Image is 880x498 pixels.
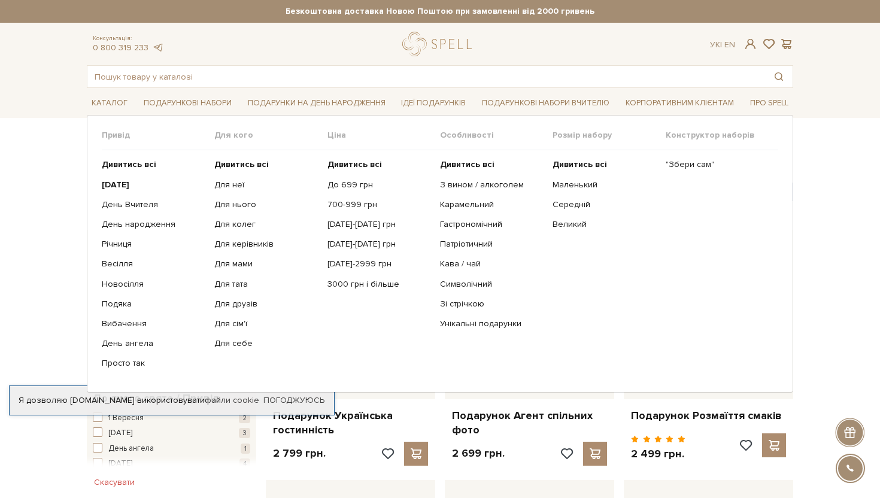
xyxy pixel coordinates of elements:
a: Для неї [214,180,318,190]
a: Подарунок Українська гостинність [273,409,428,437]
a: 700-999 грн [327,199,431,210]
a: Подарунок Розмаїття смаків [631,409,786,423]
a: [DATE] [102,180,205,190]
button: Пошук товару у каталозі [765,66,793,87]
a: Для колег [214,219,318,230]
a: День Вчителя [102,199,205,210]
a: Про Spell [745,94,793,113]
button: День ангела 1 [93,443,250,455]
a: Подарунок Агент спільних фото [452,409,607,437]
a: Карамельний [440,199,544,210]
a: Середній [553,199,656,210]
a: Подарунки на День народження [243,94,390,113]
span: Для кого [214,130,327,141]
a: Для сім'ї [214,318,318,329]
a: Вибачення [102,318,205,329]
span: 1 [241,444,250,454]
b: Дивитись всі [327,159,382,169]
b: Дивитись всі [214,159,269,169]
div: Ук [710,40,735,50]
a: Зі стрічкою [440,299,544,309]
a: Для керівників [214,239,318,250]
a: Подяка [102,299,205,309]
span: Розмір набору [553,130,665,141]
a: Для тата [214,279,318,290]
a: Унікальні подарунки [440,318,544,329]
a: День народження [102,219,205,230]
span: Особливості [440,130,553,141]
a: Дивитись всі [327,159,431,170]
button: Скасувати [87,473,142,492]
a: 3000 грн і більше [327,279,431,290]
a: Дивитись всі [214,159,318,170]
span: Конструктор наборів [666,130,778,141]
a: З вином / алкоголем [440,180,544,190]
a: Корпоративним клієнтам [621,94,739,113]
strong: Безкоштовна доставка Новою Поштою при замовленні від 2000 гривень [87,6,793,17]
div: Каталог [87,115,793,393]
span: Привід [102,130,214,141]
a: Дивитись всі [102,159,205,170]
span: Ціна [327,130,440,141]
a: Патріотичний [440,239,544,250]
a: Маленький [553,180,656,190]
span: | [720,40,722,50]
a: Кава / чай [440,259,544,269]
span: [DATE] [108,458,132,470]
a: Для друзів [214,299,318,309]
span: 1 Вересня [108,412,144,424]
div: Я дозволяю [DOMAIN_NAME] використовувати [10,395,334,406]
a: Дивитись всі [440,159,544,170]
a: Для нього [214,199,318,210]
a: telegram [151,42,163,53]
a: День ангела [102,338,205,349]
span: День ангела [108,443,154,455]
span: 3 [239,428,250,438]
a: Просто так [102,358,205,369]
a: Річниця [102,239,205,250]
a: Символічний [440,279,544,290]
a: Для мами [214,259,318,269]
a: [DATE]-[DATE] грн [327,219,431,230]
a: En [724,40,735,50]
a: logo [402,32,477,56]
span: 4 [239,458,250,469]
p: 2 699 грн. [452,447,505,460]
p: 2 799 грн. [273,447,326,460]
a: Подарункові набори Вчителю [477,93,614,113]
b: Дивитись всі [553,159,607,169]
button: [DATE] 4 [93,458,250,470]
a: "Збери сам" [666,159,769,170]
button: 1 Вересня 2 [93,412,250,424]
a: Для себе [214,338,318,349]
b: [DATE] [102,180,129,190]
b: Дивитись всі [102,159,156,169]
a: Новосілля [102,279,205,290]
a: Гастрономічний [440,219,544,230]
input: Пошук товару у каталозі [87,66,765,87]
a: До 699 грн [327,180,431,190]
button: [DATE] 3 [93,427,250,439]
span: Консультація: [93,35,163,42]
span: [DATE] [108,427,132,439]
b: Дивитись всі [440,159,494,169]
a: [DATE]-[DATE] грн [327,239,431,250]
a: Каталог [87,94,132,113]
p: 2 499 грн. [631,447,685,461]
a: Погоджуюсь [263,395,324,406]
a: Подарункові набори [139,94,236,113]
a: Дивитись всі [553,159,656,170]
span: 2 [239,413,250,423]
a: [DATE]-2999 грн [327,259,431,269]
a: Ідеї подарунків [396,94,471,113]
a: Весілля [102,259,205,269]
a: 0 800 319 233 [93,42,148,53]
a: Великий [553,219,656,230]
a: файли cookie [205,395,259,405]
